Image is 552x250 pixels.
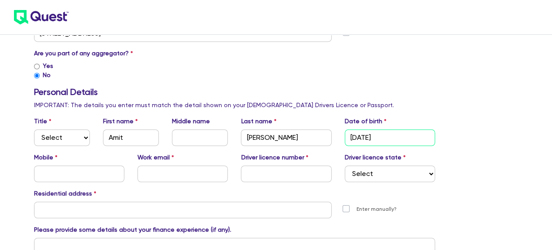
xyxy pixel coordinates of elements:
[357,205,397,213] label: Enter manually?
[241,117,276,126] label: Last name
[172,117,210,126] label: Middle name
[345,129,435,146] input: DD / MM / YYYY
[34,117,51,126] label: Title
[34,225,231,234] label: Please provide some details about your finance experience (if any).
[34,49,133,58] label: Are you part of any aggregator?
[34,189,96,198] label: Residential address
[137,153,174,162] label: Work email
[43,61,53,71] label: Yes
[14,10,69,24] img: quest-logo
[345,153,406,162] label: Driver licence state
[345,117,387,126] label: Date of birth
[34,87,435,97] h3: Personal Details
[34,153,58,162] label: Mobile
[43,71,51,80] label: No
[34,101,435,110] p: IMPORTANT: The details you enter must match the detail shown on your [DEMOGRAPHIC_DATA] Drivers L...
[241,153,308,162] label: Driver licence number
[103,117,138,126] label: First name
